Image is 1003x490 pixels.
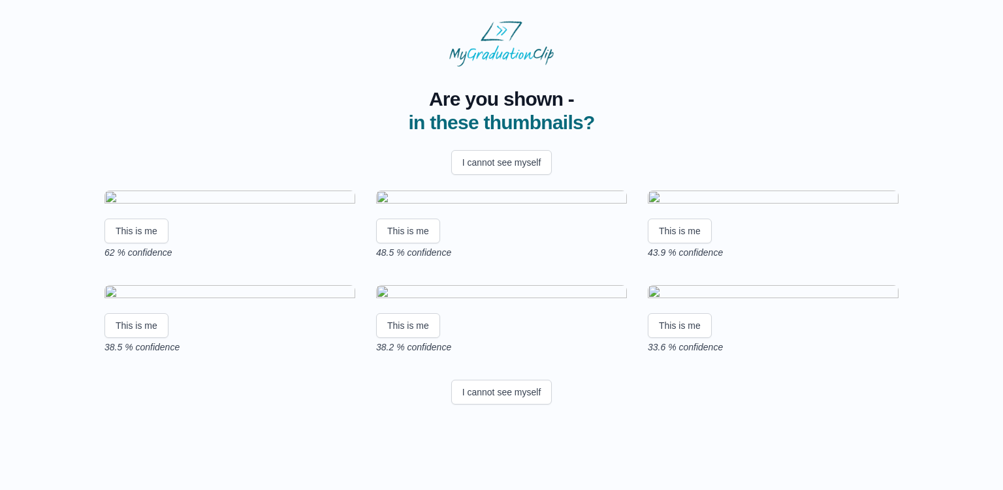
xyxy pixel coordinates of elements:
button: This is me [376,219,440,243]
button: This is me [376,313,440,338]
img: ee11b323e3fc38a7ee74c746024ffbb09cf7a68a.gif [104,191,355,208]
img: MyGraduationClip [449,21,554,67]
img: 16de4a17b9bdc8372444d240059cdffcd4ba9254.gif [376,285,627,303]
button: I cannot see myself [451,380,552,405]
button: This is me [648,219,712,243]
p: 62 % confidence [104,246,355,259]
button: This is me [104,313,168,338]
p: 38.2 % confidence [376,341,627,354]
span: in these thumbnails? [408,112,594,133]
p: 38.5 % confidence [104,341,355,354]
span: Are you shown - [408,87,594,111]
p: 43.9 % confidence [648,246,899,259]
img: d9aea941440b06ae5ec7bf1502a2f95d39758707.gif [648,191,899,208]
img: dab50387850c41e2c1d84625b1f556aa0dcc62d7.gif [648,285,899,303]
img: 5c80b7c285cad941e01acebc0e4c2027dcb09669.gif [104,285,355,303]
img: 70428294d439b97767943576b2a1c30f1f7c6c19.gif [376,191,627,208]
p: 48.5 % confidence [376,246,627,259]
button: This is me [104,219,168,243]
p: 33.6 % confidence [648,341,899,354]
button: This is me [648,313,712,338]
button: I cannot see myself [451,150,552,175]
